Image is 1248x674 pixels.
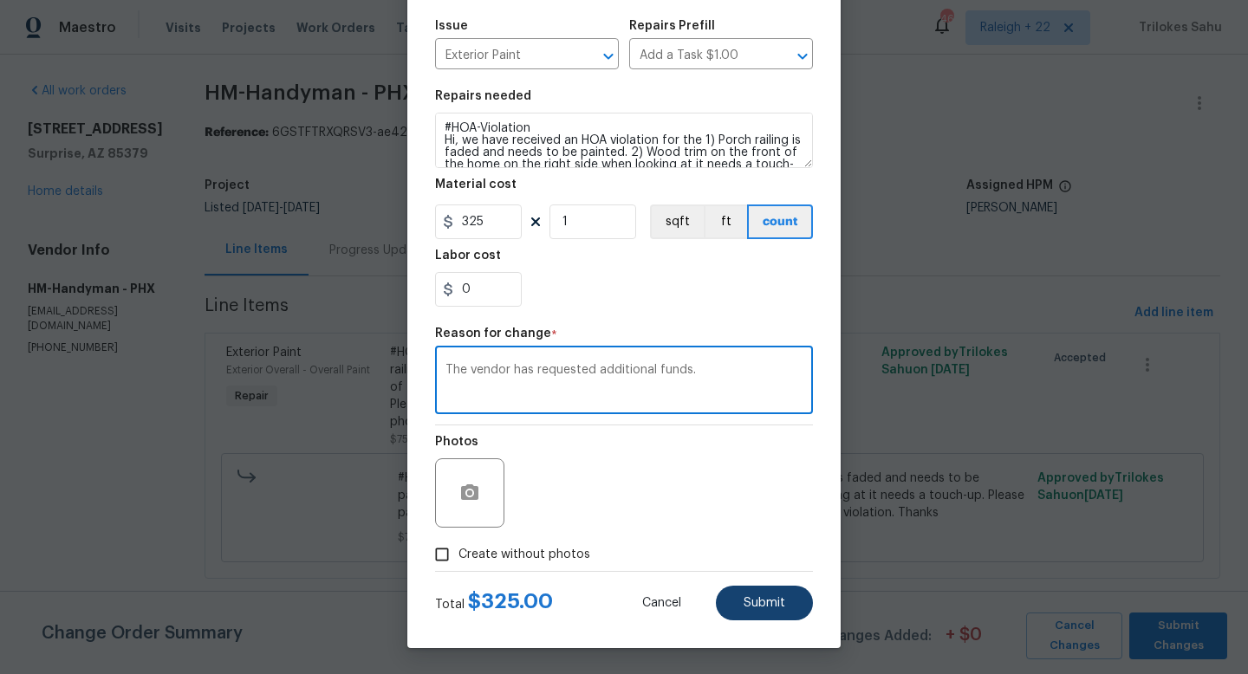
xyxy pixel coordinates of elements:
button: Open [596,44,621,68]
textarea: The vendor has requested additional funds. [445,364,803,400]
span: Create without photos [458,546,590,564]
h5: Labor cost [435,250,501,262]
div: Total [435,593,553,613]
h5: Reason for change [435,327,551,340]
button: Submit [716,586,813,620]
button: ft [704,204,747,239]
span: $ 325.00 [468,591,553,612]
h5: Material cost [435,178,517,191]
button: sqft [650,204,704,239]
h5: Photos [435,436,478,448]
h5: Issue [435,20,468,32]
span: Cancel [642,597,681,610]
button: Cancel [614,586,709,620]
h5: Repairs Prefill [629,20,715,32]
h5: Repairs needed [435,90,531,102]
button: count [747,204,813,239]
textarea: #HOA-Violation Hi, we have received an HOA violation for the 1) Porch railing is faded and needs ... [435,113,813,168]
button: Open [790,44,815,68]
span: Submit [744,597,785,610]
